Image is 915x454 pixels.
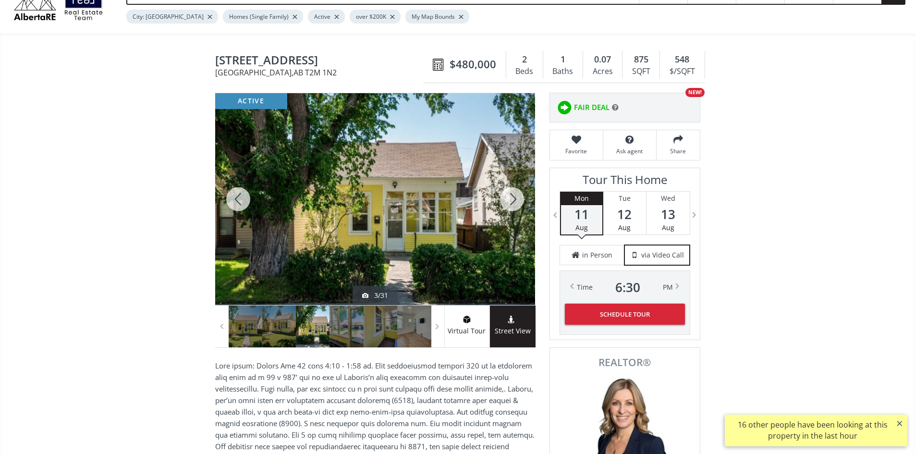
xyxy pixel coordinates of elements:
[627,64,655,79] div: SQFT
[647,208,690,221] span: 13
[444,306,490,347] a: virtual tour iconVirtual Tour
[565,304,685,325] button: Schedule Tour
[555,147,598,155] span: Favorite
[350,10,401,24] div: over $200K
[634,53,648,66] span: 875
[561,208,602,221] span: 11
[641,250,684,260] span: via Video Call
[555,98,574,117] img: rating icon
[490,326,536,337] span: Street View
[560,173,690,191] h3: Tour This Home
[126,10,218,24] div: City: [GEOGRAPHIC_DATA]
[662,223,674,232] span: Aug
[618,223,631,232] span: Aug
[308,10,345,24] div: Active
[661,147,695,155] span: Share
[511,64,538,79] div: Beds
[647,192,690,205] div: Wed
[730,419,895,442] div: 16 other people have been looking at this property in the last hour
[588,64,617,79] div: Acres
[215,54,428,69] span: 247 22 Avenue NW
[548,64,578,79] div: Baths
[548,53,578,66] div: 1
[603,192,646,205] div: Tue
[405,10,469,24] div: My Map Bounds
[575,223,588,232] span: Aug
[577,281,673,294] div: Time PM
[462,316,472,323] img: virtual tour icon
[561,192,602,205] div: Mon
[588,53,617,66] div: 0.07
[603,208,646,221] span: 12
[685,88,705,97] div: NEW!
[615,281,640,294] span: 6 : 30
[574,102,610,112] span: FAIR DEAL
[215,69,428,76] span: [GEOGRAPHIC_DATA] , AB T2M 1N2
[215,93,535,305] div: 247 22 Avenue NW Calgary, AB T2M 1N2 - Photo 3 of 31
[582,250,612,260] span: in Person
[561,357,689,368] span: REALTOR®
[444,326,489,337] span: Virtual Tour
[511,53,538,66] div: 2
[362,291,388,300] div: 3/31
[892,415,907,432] button: ×
[608,147,651,155] span: Ask agent
[665,64,699,79] div: $/SQFT
[450,57,496,72] span: $480,000
[223,10,303,24] div: Homes (Single Family)
[665,53,699,66] div: 548
[215,93,287,109] div: active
